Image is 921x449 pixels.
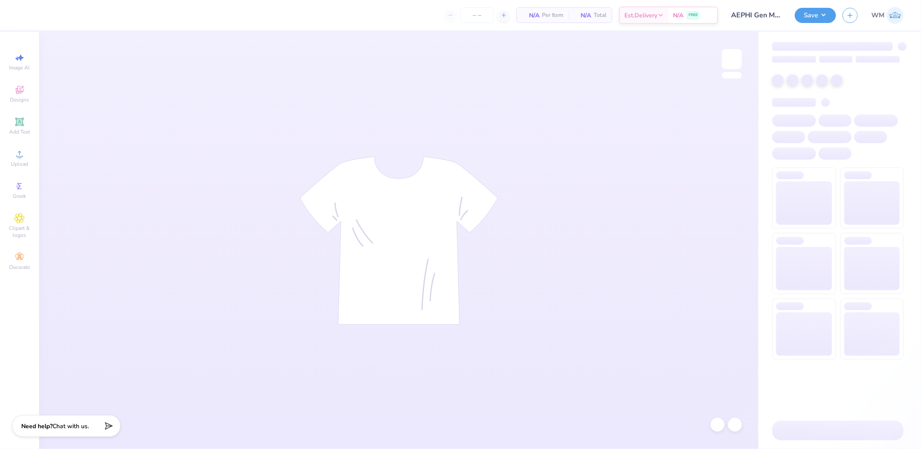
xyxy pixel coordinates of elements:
span: Designs [10,96,29,103]
img: tee-skeleton.svg [300,156,498,325]
img: Wilfredo Manabat [887,7,904,24]
span: Add Text [9,128,30,135]
span: Total [594,11,607,20]
span: Clipart & logos [4,225,35,239]
span: Greek [13,193,26,200]
span: FREE [689,12,698,18]
span: Image AI [10,64,30,71]
span: N/A [673,11,683,20]
span: N/A [522,11,539,20]
button: Save [795,8,836,23]
span: Est. Delivery [624,11,657,20]
span: N/A [574,11,591,20]
a: WM [872,7,904,24]
span: Upload [11,161,28,167]
input: – – [460,7,494,23]
input: Untitled Design [725,7,788,24]
span: Per Item [542,11,563,20]
span: Decorate [9,264,30,271]
span: WM [872,10,885,20]
strong: Need help? [21,422,52,430]
span: Chat with us. [52,422,89,430]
